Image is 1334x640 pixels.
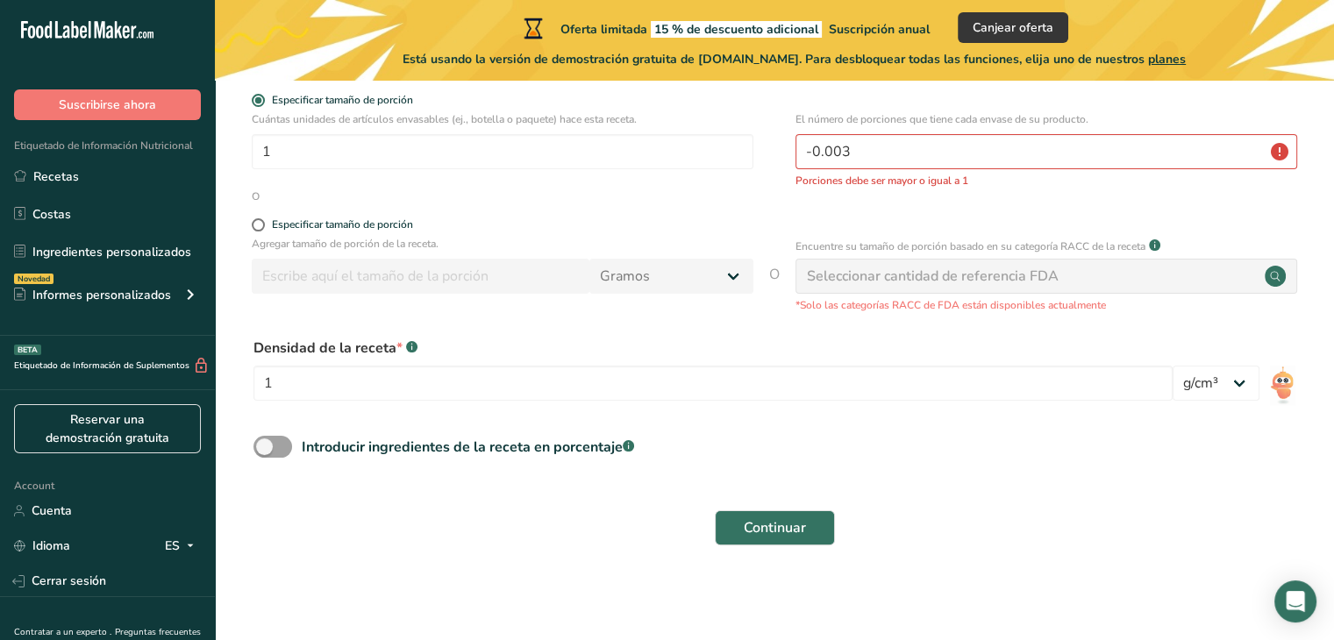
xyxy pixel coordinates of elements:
[403,50,1186,68] span: Está usando la versión de demostración gratuita de [DOMAIN_NAME]. Para desbloquear todas las func...
[252,259,589,294] input: Escribe aquí el tamaño de la porción
[59,96,156,114] span: Suscribirse ahora
[253,366,1173,401] input: Escribe aquí tu densidad
[769,264,780,313] span: O
[715,510,835,545] button: Continuar
[829,21,930,38] span: Suscripción anual
[807,266,1059,287] div: Seleccionar cantidad de referencia FDA
[14,626,111,638] a: Contratar a un experto .
[14,404,201,453] a: Reservar una demostración gratuita
[265,94,413,107] span: Especificar tamaño de porción
[744,517,806,538] span: Continuar
[795,238,1145,254] p: Encuentre su tamaño de porción basado en su categoría RACC de la receta
[520,18,930,39] div: Oferta limitada
[272,218,413,231] div: Especificar tamaño de porción
[795,297,1297,313] p: *Solo las categorías RACC de FDA están disponibles actualmente
[795,173,1297,188] p: Porciones debe ser mayor o igual a 1
[252,188,260,204] div: O
[1148,51,1186,68] span: planes
[14,345,41,355] div: BETA
[14,274,54,284] div: Novedad
[651,21,822,38] span: 15 % de descuento adicional
[1270,366,1295,405] img: ai-bot.1dcbe71.gif
[14,89,201,120] button: Suscribirse ahora
[14,530,70,561] a: Idioma
[252,236,753,252] p: Agregar tamaño de porción de la receta.
[795,111,1297,127] p: El número de porciones que tiene cada envase de su producto.
[302,437,634,458] div: Introducir ingredientes de la receta en porcentaje
[958,12,1068,43] button: Canjear oferta
[14,286,171,304] div: Informes personalizados
[165,536,201,557] div: ES
[973,18,1053,37] span: Canjear oferta
[252,111,753,127] p: Cuántas unidades de artículos envasables (ej., botella o paquete) hace esta receta.
[1274,580,1316,622] div: Open Intercom Messenger
[253,338,1173,359] div: Densidad de la receta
